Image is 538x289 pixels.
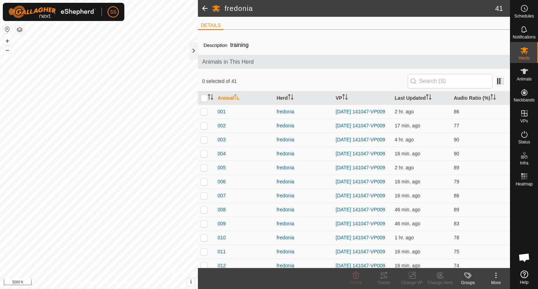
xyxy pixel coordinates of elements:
span: Sep 18, 2025, 10:34 AM [395,221,420,226]
button: + [3,37,12,45]
div: fredonia [277,248,330,255]
span: Heatmap [516,182,533,186]
span: 86 [454,193,459,198]
span: 75 [454,249,459,254]
a: [DATE] 141047-VP009 [336,249,385,254]
span: Sep 18, 2025, 8:34 AM [395,165,414,170]
h2: fredonia [225,4,495,13]
div: fredonia [277,192,330,199]
span: 004 [218,150,226,157]
div: Tracks [370,280,398,286]
div: fredonia [277,206,330,213]
div: fredonia [277,150,330,157]
span: 89 [454,165,459,170]
p-sorticon: Activate to sort [342,95,348,101]
span: 90 [454,137,459,142]
span: Sep 18, 2025, 11:04 AM [395,263,420,268]
span: Notifications [513,35,536,39]
span: 89 [454,207,459,212]
div: fredonia [277,164,330,171]
p-sorticon: Activate to sort [288,95,294,101]
th: Audio Ratio (%) [451,91,510,105]
span: Sep 18, 2025, 10:33 AM [395,207,420,212]
a: [DATE] 141047-VP009 [336,179,385,184]
div: fredonia [277,220,330,227]
label: Description [204,43,227,48]
a: [DATE] 141047-VP009 [336,109,385,114]
span: Status [518,140,530,144]
span: 012 [218,262,226,269]
button: Reset Map [3,25,12,34]
span: Sep 18, 2025, 10:04 AM [395,235,414,240]
a: [DATE] 141047-VP009 [336,151,385,156]
span: Sep 18, 2025, 11:04 AM [395,179,420,184]
span: Sep 18, 2025, 11:04 AM [395,151,420,156]
span: 90 [454,151,459,156]
span: Neckbands [513,98,534,102]
span: 011 [218,248,226,255]
span: 86 [454,109,459,114]
span: Schedules [514,14,534,18]
div: fredonia [277,122,330,129]
p-sorticon: Activate to sort [490,95,496,101]
span: 008 [218,206,226,213]
span: Sep 18, 2025, 9:04 AM [395,109,414,114]
div: fredonia [277,178,330,185]
a: Contact Us [106,280,126,286]
span: Animals in This Herd [202,58,506,66]
input: Search (S) [408,74,492,89]
span: SS [110,8,117,16]
span: Sep 18, 2025, 6:34 AM [395,137,414,142]
a: [DATE] 141047-VP009 [336,263,385,268]
span: 006 [218,178,226,185]
a: [DATE] 141047-VP009 [336,193,385,198]
div: fredonia [277,234,330,241]
span: 74 [454,263,459,268]
div: More [482,280,510,286]
span: training [227,39,251,51]
p-sorticon: Activate to sort [208,95,213,101]
span: Animals [517,77,532,81]
span: 009 [218,220,226,227]
p-sorticon: Activate to sort [426,95,432,101]
a: [DATE] 141047-VP009 [336,165,385,170]
span: 79 [454,179,459,184]
a: Help [510,268,538,287]
span: VPs [520,119,528,123]
p-sorticon: Activate to sort [234,95,240,101]
div: fredonia [277,262,330,269]
div: Open chat [514,247,535,268]
button: i [187,278,195,286]
th: VP [333,91,392,105]
a: [DATE] 141047-VP009 [336,123,385,128]
div: fredonia [277,108,330,115]
a: [DATE] 141047-VP009 [336,137,385,142]
span: Sep 18, 2025, 11:04 AM [395,193,420,198]
span: 003 [218,136,226,143]
div: Groups [454,280,482,286]
span: 0 selected of 41 [202,78,407,85]
div: Change Herd [426,280,454,286]
a: [DATE] 141047-VP009 [336,235,385,240]
span: Sep 18, 2025, 11:03 AM [395,123,420,128]
img: Gallagher Logo [8,6,96,18]
th: Animal [215,91,274,105]
span: Herds [518,56,530,60]
span: 41 [495,3,503,14]
a: Privacy Policy [71,280,98,286]
button: Map Layers [15,26,24,34]
div: fredonia [277,136,330,143]
button: – [3,46,12,54]
div: Change VP [398,280,426,286]
span: 007 [218,192,226,199]
span: 77 [454,123,459,128]
span: 005 [218,164,226,171]
a: [DATE] 141047-VP009 [336,207,385,212]
span: 002 [218,122,226,129]
span: 83 [454,221,459,226]
th: Last Updated [392,91,451,105]
li: DETAILS [198,22,223,30]
span: 001 [218,108,226,115]
span: 010 [218,234,226,241]
span: Infra [520,161,528,165]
